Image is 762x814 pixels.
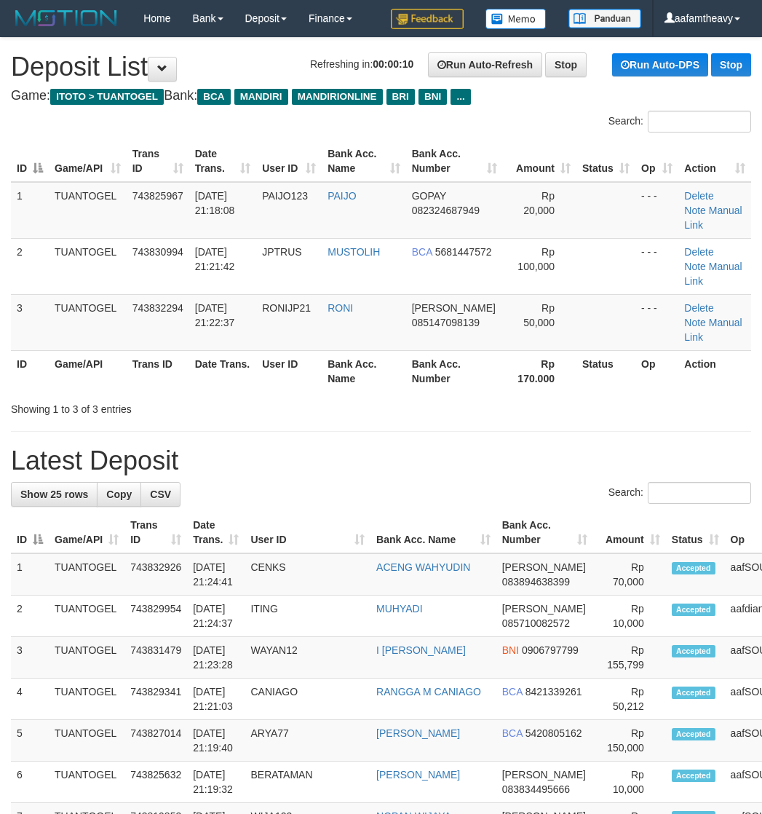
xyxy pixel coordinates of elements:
[124,512,187,553] th: Trans ID: activate to sort column ascending
[150,489,171,500] span: CSV
[386,89,415,105] span: BRI
[635,141,678,182] th: Op: activate to sort column ascending
[502,727,523,739] span: BCA
[49,238,127,294] td: TUANTOGEL
[11,762,49,803] td: 6
[195,246,235,272] span: [DATE] 21:21:42
[428,52,542,77] a: Run Auto-Refresh
[376,603,423,615] a: MUHYADI
[672,645,715,657] span: Accepted
[648,482,751,504] input: Search:
[523,302,555,328] span: Rp 50,000
[568,9,641,28] img: panduan.png
[376,561,470,573] a: ACENG WAHYUDIN
[412,205,480,216] span: Copy 082324687949 to clipboard
[376,686,481,698] a: RANGGA M CANIAGO
[245,596,370,637] td: ITING
[322,141,406,182] th: Bank Acc. Name: activate to sort column ascending
[648,111,751,133] input: Search:
[11,52,751,82] h1: Deposit List
[635,294,678,350] td: - - -
[502,686,523,698] span: BCA
[593,762,666,803] td: Rp 10,000
[124,720,187,762] td: 743827014
[517,246,555,272] span: Rp 100,000
[245,679,370,720] td: CANIAGO
[376,727,460,739] a: [PERSON_NAME]
[635,350,678,392] th: Op
[49,553,124,596] td: TUANTOGEL
[49,182,127,239] td: TUANTOGEL
[412,246,432,258] span: BCA
[11,396,306,416] div: Showing 1 to 3 of 3 entries
[189,141,256,182] th: Date Trans.: activate to sort column ascending
[245,512,370,553] th: User ID: activate to sort column ascending
[672,562,715,574] span: Accepted
[124,553,187,596] td: 743832926
[684,261,706,272] a: Note
[195,190,235,216] span: [DATE] 21:18:08
[262,246,301,258] span: JPTRUS
[262,190,308,202] span: PAIJO123
[672,604,715,616] span: Accepted
[49,512,124,553] th: Game/API: activate to sort column ascending
[11,553,49,596] td: 1
[328,246,380,258] a: MUSTOLIH
[502,561,586,573] span: [PERSON_NAME]
[485,9,547,29] img: Button%20Memo.svg
[11,89,751,103] h4: Game: Bank:
[525,686,582,698] span: Copy 8421339261 to clipboard
[11,679,49,720] td: 4
[11,7,122,29] img: MOTION_logo.png
[187,679,245,720] td: [DATE] 21:21:03
[11,720,49,762] td: 5
[132,190,183,202] span: 743825967
[711,53,751,76] a: Stop
[576,350,635,392] th: Status
[373,58,413,70] strong: 00:00:10
[593,679,666,720] td: Rp 50,212
[523,190,555,216] span: Rp 20,000
[672,728,715,740] span: Accepted
[612,53,708,76] a: Run Auto-DPS
[496,512,593,553] th: Bank Acc. Number: activate to sort column ascending
[49,679,124,720] td: TUANTOGEL
[245,637,370,679] td: WAYAN12
[502,617,570,629] span: Copy 085710082572 to clipboard
[124,637,187,679] td: 743831479
[49,596,124,637] td: TUANTOGEL
[608,111,751,133] label: Search:
[525,727,582,739] span: Copy 5420805162 to clipboard
[502,644,519,656] span: BNI
[672,770,715,782] span: Accepted
[124,596,187,637] td: 743829954
[376,644,466,656] a: I [PERSON_NAME]
[197,89,230,105] span: BCA
[406,141,503,182] th: Bank Acc. Number: activate to sort column ascending
[97,482,141,507] a: Copy
[684,261,742,287] a: Manual Link
[412,317,480,328] span: Copy 085147098139 to clipboard
[127,141,189,182] th: Trans ID: activate to sort column ascending
[684,205,706,216] a: Note
[672,687,715,699] span: Accepted
[11,238,49,294] td: 2
[576,141,635,182] th: Status: activate to sort column ascending
[11,294,49,350] td: 3
[684,317,706,328] a: Note
[49,720,124,762] td: TUANTOGEL
[292,89,383,105] span: MANDIRIONLINE
[187,512,245,553] th: Date Trans.: activate to sort column ascending
[50,89,164,105] span: ITOTO > TUANTOGEL
[187,553,245,596] td: [DATE] 21:24:41
[20,489,88,500] span: Show 25 rows
[322,350,406,392] th: Bank Acc. Name
[49,141,127,182] th: Game/API: activate to sort column ascending
[666,512,725,553] th: Status: activate to sort column ascending
[124,679,187,720] td: 743829341
[376,769,460,781] a: [PERSON_NAME]
[593,512,666,553] th: Amount: activate to sort column ascending
[522,644,579,656] span: Copy 0906797799 to clipboard
[503,141,576,182] th: Amount: activate to sort column ascending
[140,482,180,507] a: CSV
